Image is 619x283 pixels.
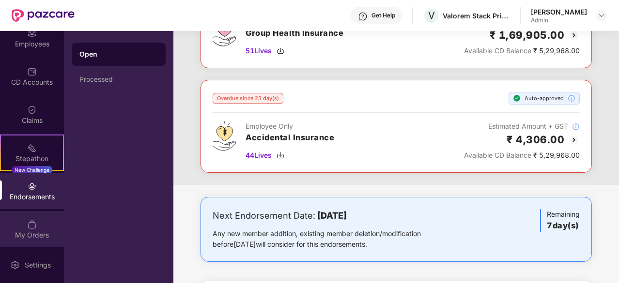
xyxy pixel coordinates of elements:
[509,92,580,104] div: Auto-approved
[246,45,272,56] span: 51 Lives
[531,7,587,16] div: [PERSON_NAME]
[568,94,575,102] img: svg+xml;base64,PHN2ZyBpZD0iSW5mb18tXzMyeDMyIiBkYXRhLW5hbWU9IkluZm8gLSAzMngzMiIgeG1sbnM9Imh0dHA6Ly...
[246,132,334,144] h3: Accidental Insurance
[507,132,564,148] h2: ₹ 4,306.00
[568,134,580,146] img: svg+xml;base64,PHN2ZyBpZD0iQmFjay0yMHgyMCIgeG1sbnM9Imh0dHA6Ly93d3cudzMub3JnLzIwMDAvc3ZnIiB3aWR0aD...
[246,150,272,161] span: 44 Lives
[10,260,20,270] img: svg+xml;base64,PHN2ZyBpZD0iU2V0dGluZy0yMHgyMCIgeG1sbnM9Imh0dHA6Ly93d3cudzMub3JnLzIwMDAvc3ZnIiB3aW...
[358,12,368,21] img: svg+xml;base64,PHN2ZyBpZD0iSGVscC0zMngzMiIgeG1sbnM9Imh0dHA6Ly93d3cudzMub3JnLzIwMDAvc3ZnIiB3aWR0aD...
[27,67,37,76] img: svg+xml;base64,PHN2ZyBpZD0iQ0RfQWNjb3VudHMiIGRhdGEtbmFtZT0iQ0QgQWNjb3VudHMiIHhtbG5zPSJodHRwOi8vd3...
[12,9,75,22] img: New Pazcare Logo
[598,12,605,19] img: svg+xml;base64,PHN2ZyBpZD0iRHJvcGRvd24tMzJ4MzIiIHhtbG5zPSJodHRwOi8vd3d3LnczLm9yZy8yMDAwL3N2ZyIgd2...
[464,45,580,56] div: ₹ 5,29,968.00
[213,209,451,223] div: Next Endorsement Date:
[513,94,521,102] img: svg+xml;base64,PHN2ZyBpZD0iU3RlcC1Eb25lLTE2eDE2IiB4bWxucz0iaHR0cDovL3d3dy53My5vcmcvMjAwMC9zdmciIH...
[27,29,37,38] img: svg+xml;base64,PHN2ZyBpZD0iRW1wbG95ZWVzIiB4bWxucz0iaHR0cDovL3d3dy53My5vcmcvMjAwMC9zdmciIHdpZHRoPS...
[213,121,236,151] img: svg+xml;base64,PHN2ZyB4bWxucz0iaHR0cDovL3d3dy53My5vcmcvMjAwMC9zdmciIHdpZHRoPSI0OS4zMjEiIGhlaWdodD...
[246,121,334,132] div: Employee Only
[79,49,158,59] div: Open
[22,260,54,270] div: Settings
[79,75,158,83] div: Processed
[443,11,511,20] div: Valorem Stack Private Limited
[490,27,565,43] h2: ₹ 1,69,905.00
[27,105,37,115] img: svg+xml;base64,PHN2ZyBpZD0iQ2xhaW0iIHhtbG5zPSJodHRwOi8vd3d3LnczLm9yZy8yMDAwL3N2ZyIgd2lkdGg9IjIwIi...
[531,16,587,24] div: Admin
[371,12,395,19] div: Get Help
[540,209,580,232] div: Remaining
[213,93,283,104] div: Overdue since 23 day(s)
[464,151,531,159] span: Available CD Balance
[213,16,236,46] img: svg+xml;base64,PHN2ZyB4bWxucz0iaHR0cDovL3d3dy53My5vcmcvMjAwMC9zdmciIHdpZHRoPSI0Ny43MTQiIGhlaWdodD...
[464,46,531,55] span: Available CD Balance
[246,27,343,40] h3: Group Health Insurance
[213,228,451,250] div: Any new member addition, existing member deletion/modification before [DATE] will consider for th...
[27,181,37,191] img: svg+xml;base64,PHN2ZyBpZD0iRW5kb3JzZW1lbnRzIiB4bWxucz0iaHR0cDovL3d3dy53My5vcmcvMjAwMC9zdmciIHdpZH...
[464,121,580,132] div: Estimated Amount + GST
[428,10,435,21] span: V
[277,47,284,55] img: svg+xml;base64,PHN2ZyBpZD0iRG93bmxvYWQtMzJ4MzIiIHhtbG5zPSJodHRwOi8vd3d3LnczLm9yZy8yMDAwL3N2ZyIgd2...
[464,150,580,161] div: ₹ 5,29,968.00
[12,166,52,174] div: New Challenge
[568,30,580,41] img: svg+xml;base64,PHN2ZyBpZD0iQmFjay0yMHgyMCIgeG1sbnM9Imh0dHA6Ly93d3cudzMub3JnLzIwMDAvc3ZnIiB3aWR0aD...
[27,220,37,229] img: svg+xml;base64,PHN2ZyBpZD0iTXlfT3JkZXJzIiBkYXRhLW5hbWU9Ik15IE9yZGVycyIgeG1sbnM9Imh0dHA6Ly93d3cudz...
[547,220,580,232] h3: 7 day(s)
[317,210,347,221] b: [DATE]
[277,151,284,159] img: svg+xml;base64,PHN2ZyBpZD0iRG93bmxvYWQtMzJ4MzIiIHhtbG5zPSJodHRwOi8vd3d3LnczLm9yZy8yMDAwL3N2ZyIgd2...
[572,123,580,131] img: svg+xml;base64,PHN2ZyBpZD0iSW5mb18tXzMyeDMyIiBkYXRhLW5hbWU9IkluZm8gLSAzMngzMiIgeG1sbnM9Imh0dHA6Ly...
[1,154,63,164] div: Stepathon
[27,143,37,153] img: svg+xml;base64,PHN2ZyB4bWxucz0iaHR0cDovL3d3dy53My5vcmcvMjAwMC9zdmciIHdpZHRoPSIyMSIgaGVpZ2h0PSIyMC...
